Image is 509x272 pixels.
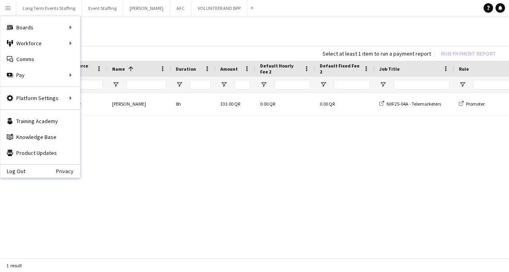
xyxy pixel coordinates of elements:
[56,168,80,174] a: Privacy
[379,81,387,88] button: Open Filter Menu
[123,0,170,16] button: [PERSON_NAME]
[387,101,441,107] span: NXF25-04A - Telemarketers
[0,35,80,51] div: Workforce
[315,93,375,115] div: 0.00 QR
[459,101,485,107] a: Promoter
[176,66,196,72] span: Duration
[0,51,80,67] a: Comms
[260,63,301,75] span: Default Hourly Fee 2
[394,80,449,89] input: Job Title Filter Input
[0,67,80,83] div: Pay
[0,168,25,174] a: Log Out
[320,63,360,75] span: Default Fixed Fee 2
[255,93,315,115] div: 0.00 QR
[0,90,80,106] div: Platform Settings
[0,129,80,145] a: Knowledge Base
[334,80,370,89] input: Default Fixed Fee 2 Filter Input
[466,101,485,107] span: Promoter
[171,93,216,115] div: 8h
[260,81,267,88] button: Open Filter Menu
[191,0,247,16] button: VOLUNTEER AND BPP
[112,81,119,88] button: Open Filter Menu
[320,81,327,88] button: Open Filter Menu
[60,93,107,115] div: LF12542
[459,81,466,88] button: Open Filter Menu
[220,101,240,107] span: 333.00 QR
[112,66,125,72] span: Name
[82,0,123,16] button: Event Staffing
[220,66,238,72] span: Amount
[79,80,103,89] input: Workforce ID Filter Input
[459,66,469,72] span: Role
[379,66,400,72] span: Job Title
[274,80,310,89] input: Default Hourly Fee 2 Filter Input
[220,81,227,88] button: Open Filter Menu
[176,81,183,88] button: Open Filter Menu
[0,113,80,129] a: Training Academy
[0,145,80,161] a: Product Updates
[126,80,166,89] input: Name Filter Input
[235,80,251,89] input: Amount Filter Input
[322,50,431,57] div: Select at least 1 item to run a payment report
[379,101,441,107] a: NXF25-04A - Telemarketers
[16,0,82,16] button: Long Term Events Staffing
[170,0,191,16] button: AFC
[0,19,80,35] div: Boards
[112,101,146,107] span: [PERSON_NAME]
